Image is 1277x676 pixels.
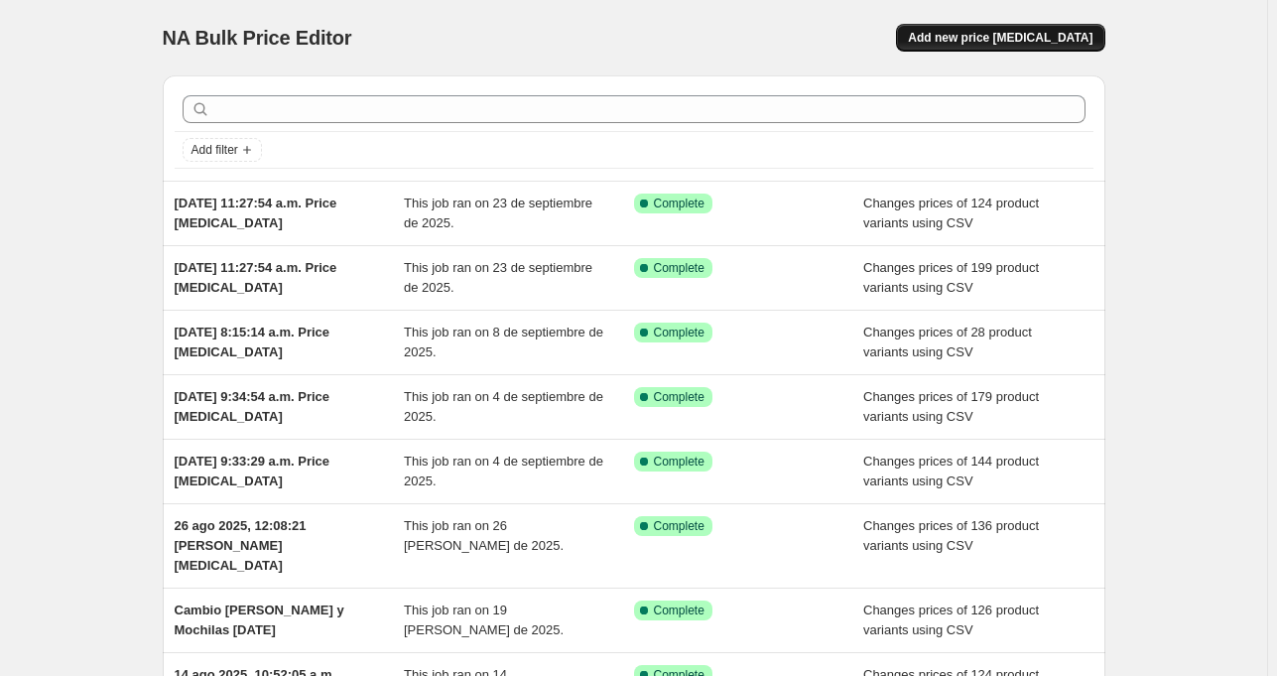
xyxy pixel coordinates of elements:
[654,454,704,470] span: Complete
[175,603,344,637] span: Cambio [PERSON_NAME] y Mochilas [DATE]
[896,24,1104,52] button: Add new price [MEDICAL_DATA]
[175,196,337,230] span: [DATE] 11:27:54 a.m. Price [MEDICAL_DATA]
[404,518,564,553] span: This job ran on 26 [PERSON_NAME] de 2025.
[175,454,330,488] span: [DATE] 9:33:29 a.m. Price [MEDICAL_DATA]
[863,389,1039,424] span: Changes prices of 179 product variants using CSV
[908,30,1092,46] span: Add new price [MEDICAL_DATA]
[175,389,330,424] span: [DATE] 9:34:54 a.m. Price [MEDICAL_DATA]
[863,325,1032,359] span: Changes prices of 28 product variants using CSV
[404,325,603,359] span: This job ran on 8 de septiembre de 2025.
[863,454,1039,488] span: Changes prices of 144 product variants using CSV
[404,196,592,230] span: This job ran on 23 de septiembre de 2025.
[175,325,330,359] span: [DATE] 8:15:14 a.m. Price [MEDICAL_DATA]
[163,27,352,49] span: NA Bulk Price Editor
[863,196,1039,230] span: Changes prices of 124 product variants using CSV
[404,389,603,424] span: This job ran on 4 de septiembre de 2025.
[654,260,704,276] span: Complete
[175,260,337,295] span: [DATE] 11:27:54 a.m. Price [MEDICAL_DATA]
[863,603,1039,637] span: Changes prices of 126 product variants using CSV
[654,196,704,211] span: Complete
[404,260,592,295] span: This job ran on 23 de septiembre de 2025.
[404,603,564,637] span: This job ran on 19 [PERSON_NAME] de 2025.
[863,518,1039,553] span: Changes prices of 136 product variants using CSV
[175,518,307,573] span: 26 ago 2025, 12:08:21 [PERSON_NAME] [MEDICAL_DATA]
[183,138,262,162] button: Add filter
[654,518,704,534] span: Complete
[654,389,704,405] span: Complete
[404,454,603,488] span: This job ran on 4 de septiembre de 2025.
[863,260,1039,295] span: Changes prices of 199 product variants using CSV
[654,603,704,618] span: Complete
[654,325,704,340] span: Complete
[192,142,238,158] span: Add filter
